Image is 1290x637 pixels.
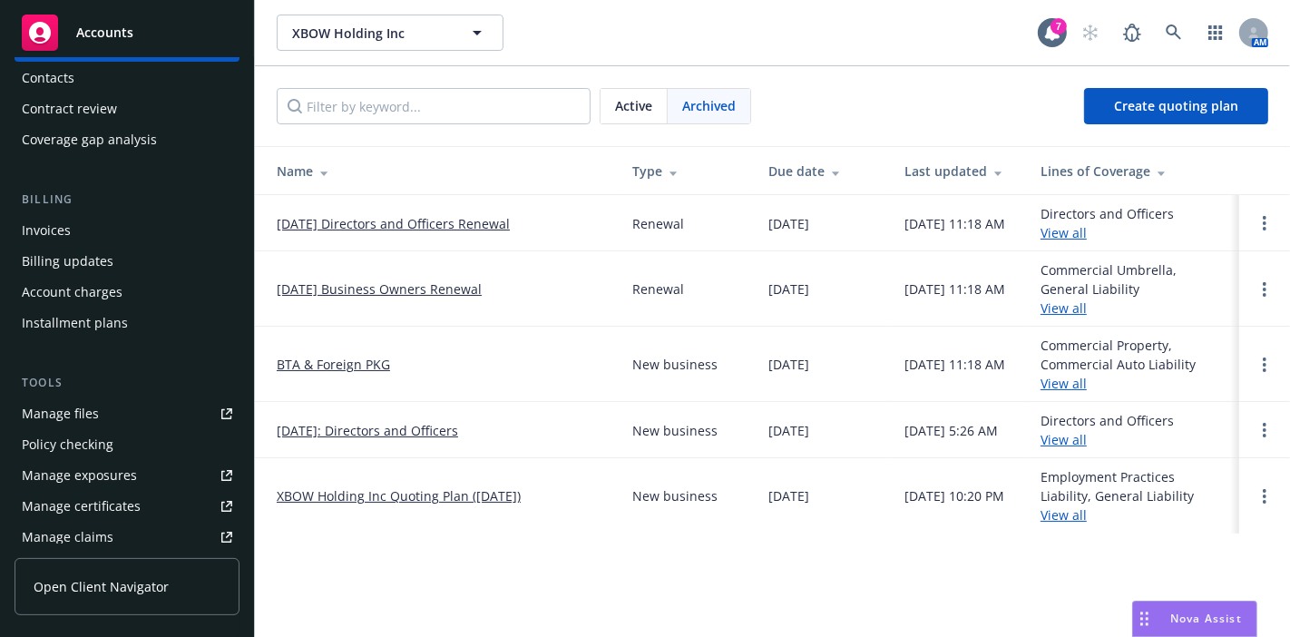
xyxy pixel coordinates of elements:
[22,309,128,338] div: Installment plans
[632,486,718,505] div: New business
[22,94,117,123] div: Contract review
[1041,224,1087,241] a: View all
[632,355,718,374] div: New business
[76,25,133,40] span: Accounts
[1041,411,1174,449] div: Directors and Officers
[615,96,652,115] span: Active
[22,461,137,490] div: Manage exposures
[15,7,239,58] a: Accounts
[1041,506,1087,524] a: View all
[632,279,684,299] div: Renewal
[768,421,809,440] div: [DATE]
[904,162,1011,181] div: Last updated
[22,247,113,276] div: Billing updates
[277,214,510,233] a: [DATE] Directors and Officers Renewal
[15,492,239,521] a: Manage certificates
[22,278,122,307] div: Account charges
[22,125,157,154] div: Coverage gap analysis
[15,125,239,154] a: Coverage gap analysis
[15,216,239,245] a: Invoices
[15,309,239,338] a: Installment plans
[1041,260,1225,318] div: Commercial Umbrella, General Liability
[22,523,113,552] div: Manage claims
[15,430,239,459] a: Policy checking
[15,278,239,307] a: Account charges
[1254,485,1275,507] a: Open options
[768,162,875,181] div: Due date
[1041,375,1087,392] a: View all
[1041,204,1174,242] div: Directors and Officers
[768,355,809,374] div: [DATE]
[1156,15,1192,51] a: Search
[15,399,239,428] a: Manage files
[904,421,998,440] div: [DATE] 5:26 AM
[15,94,239,123] a: Contract review
[22,64,74,93] div: Contacts
[22,216,71,245] div: Invoices
[277,279,482,299] a: [DATE] Business Owners Renewal
[22,492,141,521] div: Manage certificates
[1051,18,1067,34] div: 7
[1041,162,1225,181] div: Lines of Coverage
[34,577,169,596] span: Open Client Navigator
[15,247,239,276] a: Billing updates
[682,96,736,115] span: Archived
[1072,15,1109,51] a: Start snowing
[277,355,390,374] a: BTA & Foreign PKG
[768,279,809,299] div: [DATE]
[277,421,458,440] a: [DATE]: Directors and Officers
[1133,602,1156,636] div: Drag to move
[1114,15,1150,51] a: Report a Bug
[277,15,503,51] button: XBOW Holding Inc
[22,399,99,428] div: Manage files
[15,191,239,209] div: Billing
[1170,611,1242,626] span: Nova Assist
[632,214,684,233] div: Renewal
[277,486,521,505] a: XBOW Holding Inc Quoting Plan ([DATE])
[1041,431,1087,448] a: View all
[15,461,239,490] a: Manage exposures
[768,214,809,233] div: [DATE]
[15,374,239,392] div: Tools
[1254,354,1275,376] a: Open options
[904,355,1005,374] div: [DATE] 11:18 AM
[904,214,1005,233] div: [DATE] 11:18 AM
[1197,15,1234,51] a: Switch app
[768,486,809,505] div: [DATE]
[1254,419,1275,441] a: Open options
[632,162,739,181] div: Type
[1132,601,1257,637] button: Nova Assist
[15,523,239,552] a: Manage claims
[632,421,718,440] div: New business
[904,279,1005,299] div: [DATE] 11:18 AM
[277,162,603,181] div: Name
[1041,299,1087,317] a: View all
[904,486,1004,505] div: [DATE] 10:20 PM
[22,430,113,459] div: Policy checking
[1114,97,1238,114] span: Create quoting plan
[292,24,449,43] span: XBOW Holding Inc
[1084,88,1268,124] a: Create quoting plan
[15,64,239,93] a: Contacts
[1041,336,1225,393] div: Commercial Property, Commercial Auto Liability
[1041,467,1225,524] div: Employment Practices Liability, General Liability
[277,88,591,124] input: Filter by keyword...
[1254,279,1275,300] a: Open options
[1254,212,1275,234] a: Open options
